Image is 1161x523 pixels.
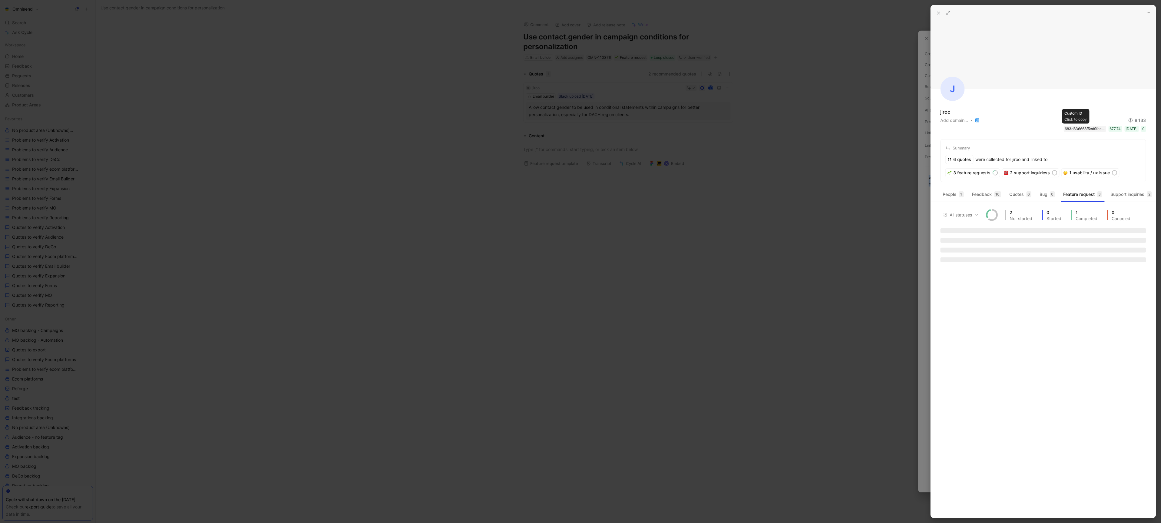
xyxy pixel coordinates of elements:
button: Support inquiries [1108,189,1154,199]
div: 1 usability / ux issue [1062,169,1119,177]
div: Canceled [1112,216,1131,221]
div: Not started [1010,216,1033,221]
span: All statuses [943,211,979,219]
div: 6 quotes [946,155,973,164]
div: 1 [1076,210,1098,215]
button: Feedback [970,189,1004,199]
div: 10 [994,191,1001,197]
div: 0 [1050,191,1055,197]
div: 0 [1141,126,1146,132]
div: [DATE] [1126,126,1138,132]
div: 0 [1112,210,1131,215]
div: 3 [1097,191,1102,197]
div: 2 [1147,191,1152,197]
div: 3 feature requests [946,169,1000,177]
div: 0 [1047,210,1062,215]
div: j [941,77,965,101]
div: jiroo [941,108,951,116]
img: 🌱 [948,171,952,175]
button: People [941,189,966,199]
div: 2 support inquiriess [1002,169,1059,177]
div: 8,133 [1128,117,1146,124]
button: Quotes [1007,189,1034,199]
div: Completed [1076,216,1098,221]
div: were collected for jiroo and linked to [946,155,1048,164]
div: 677.74 [1110,126,1121,132]
button: Feature request [1061,189,1105,199]
div: 683d836668f5ed9fec54506b [1065,126,1105,132]
button: Bug [1037,189,1057,199]
img: 🤔 [1063,171,1068,175]
button: All statuses [941,211,981,219]
div: Summary [946,144,970,152]
button: Add domain… [941,117,968,124]
div: 1 [959,191,964,197]
div: Started [1047,216,1062,221]
img: ☎️ [1004,171,1008,175]
div: 6 [1027,191,1031,197]
div: 2 [1010,210,1033,215]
